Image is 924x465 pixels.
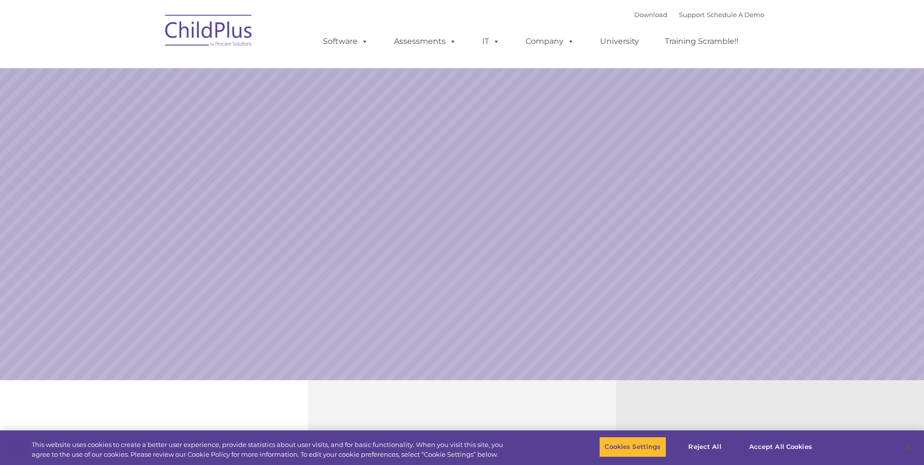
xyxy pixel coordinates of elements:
font: | [634,11,764,19]
button: Reject All [675,437,735,457]
a: Software [313,32,378,51]
a: Download [634,11,667,19]
img: ChildPlus by Procare Solutions [160,8,258,57]
a: University [590,32,649,51]
a: Company [516,32,584,51]
div: This website uses cookies to create a better user experience, provide statistics about user visit... [32,440,508,459]
a: IT [472,32,509,51]
button: Close [898,436,919,458]
a: Schedule A Demo [707,11,764,19]
a: Assessments [384,32,466,51]
a: Training Scramble!! [655,32,748,51]
a: Support [679,11,705,19]
button: Accept All Cookies [744,437,817,457]
button: Cookies Settings [599,437,666,457]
